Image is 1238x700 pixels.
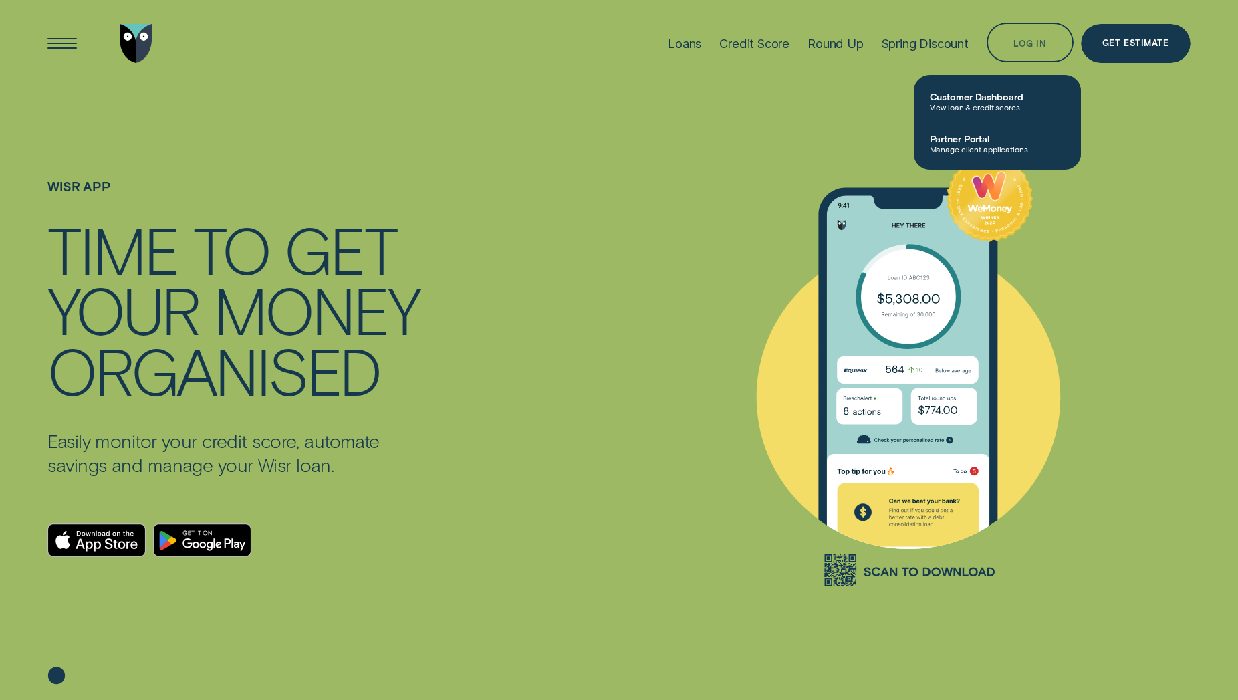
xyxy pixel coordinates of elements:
[43,24,82,63] button: Open Menu
[213,279,418,340] div: MONEY
[719,36,789,51] div: Credit Score
[47,523,146,557] a: Download on the App Store
[930,144,1065,154] span: Manage client applications
[930,102,1065,112] span: View loan & credit scores
[914,122,1081,164] a: Partner PortalManage client applications
[930,133,1065,144] span: Partner Portal
[120,24,152,63] img: Wisr
[47,179,423,219] h1: WISR APP
[930,91,1065,102] span: Customer Dashboard
[47,219,423,401] h4: TIME TO GET YOUR MONEY ORGANISED
[284,219,396,280] div: GET
[47,429,423,476] p: Easily monitor your credit score, automate savings and manage your Wisr loan.
[47,279,198,340] div: YOUR
[914,80,1081,122] a: Customer DashboardView loan & credit scores
[987,23,1074,62] button: Log in
[668,36,701,51] div: Loans
[153,523,251,557] a: Android App on Google Play
[1081,24,1191,63] a: Get Estimate
[882,36,969,51] div: Spring Discount
[1013,35,1046,42] div: Log in
[193,219,269,280] div: TO
[47,219,178,280] div: TIME
[47,340,380,401] div: ORGANISED
[808,36,864,51] div: Round Up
